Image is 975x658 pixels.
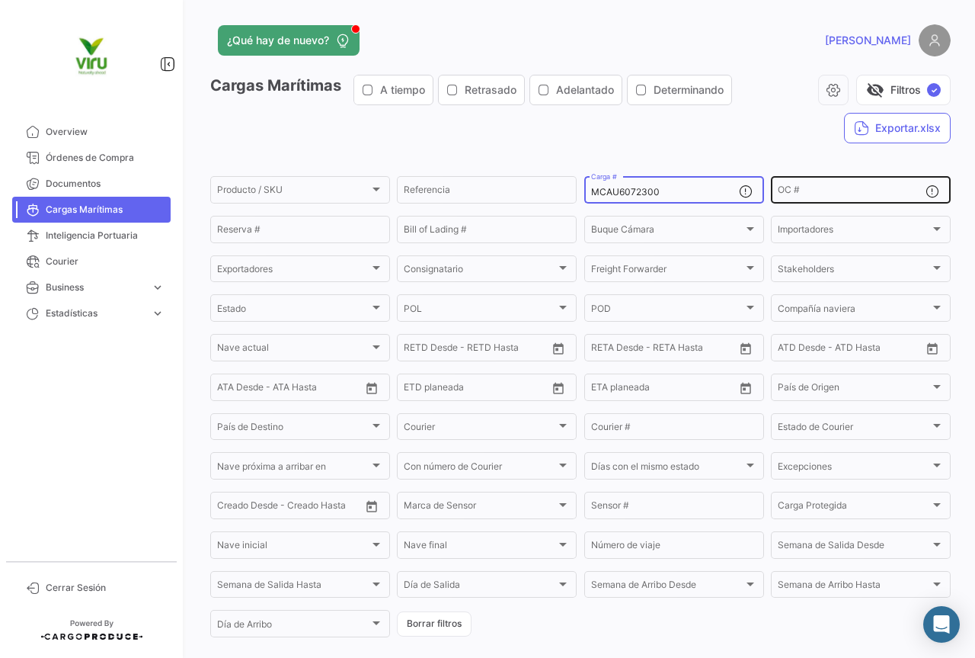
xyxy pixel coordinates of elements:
span: Cargas Marítimas [46,203,165,217]
span: Retrasado [465,82,516,98]
input: Desde [591,384,619,395]
img: placeholder-user.png [919,24,951,56]
a: Courier [12,249,171,274]
input: ATD Desde [778,345,826,355]
button: Retrasado [439,75,524,104]
span: Compañía naviera [778,305,930,316]
button: Adelantado [530,75,622,104]
button: ¿Qué hay de nuevo? [218,25,360,56]
span: Consignatario [404,266,556,277]
span: Semana de Salida Desde [778,542,930,553]
span: Producto / SKU [217,187,369,197]
input: Hasta [629,384,698,395]
span: [PERSON_NAME] [825,33,911,48]
button: Open calendar [734,377,757,400]
span: Nave actual [217,345,369,355]
input: Desde [404,345,431,355]
span: Cerrar Sesión [46,581,165,595]
button: Open calendar [734,337,757,360]
span: Días con el mismo estado [591,464,743,474]
span: Buque Cámara [591,226,743,237]
h3: Cargas Marítimas [210,75,737,105]
span: Estado [217,305,369,316]
span: ¿Qué hay de nuevo? [227,33,329,48]
span: visibility_off [866,81,884,99]
span: Nave inicial [217,542,369,553]
div: Abrir Intercom Messenger [923,606,960,643]
span: Importadores [778,226,930,237]
span: Órdenes de Compra [46,151,165,165]
span: País de Destino [217,424,369,435]
span: Carga Protegida [778,502,930,513]
span: Excepciones [778,464,930,474]
span: Exportadores [217,266,369,277]
input: Hasta [442,384,510,395]
button: visibility_offFiltros✓ [856,75,951,105]
span: Estado de Courier [778,424,930,435]
span: Business [46,281,145,294]
span: ✓ [927,83,941,97]
button: Exportar.xlsx [844,113,951,143]
input: ATA Hasta [274,384,343,395]
button: Determinando [628,75,731,104]
button: Open calendar [547,337,570,360]
input: ATA Desde [217,384,264,395]
span: Overview [46,125,165,139]
input: Hasta [442,345,510,355]
img: viru.png [53,18,129,95]
input: Desde [404,384,431,395]
span: Estadísticas [46,307,145,320]
span: Determinando [654,82,724,98]
span: Documentos [46,177,165,191]
span: Nave próxima a arribar en [217,464,369,474]
button: Borrar filtros [397,611,472,637]
input: Desde [591,345,619,355]
span: Stakeholders [778,266,930,277]
button: Open calendar [360,495,383,518]
span: Courier [404,424,556,435]
a: Overview [12,119,171,145]
span: Semana de Arribo Desde [591,582,743,592]
span: Semana de Arribo Hasta [778,582,930,592]
span: Semana de Salida Hasta [217,582,369,592]
span: Courier [46,255,165,268]
span: Marca de Sensor [404,502,556,513]
span: Día de Arribo [217,621,369,632]
span: Nave final [404,542,556,553]
a: Cargas Marítimas [12,197,171,223]
button: Open calendar [921,337,944,360]
span: expand_more [151,307,165,320]
button: Open calendar [360,377,383,400]
span: Inteligencia Portuaria [46,229,165,242]
input: Hasta [629,345,698,355]
a: Órdenes de Compra [12,145,171,171]
button: Open calendar [547,377,570,400]
input: Creado Hasta [289,502,357,513]
input: ATD Hasta [836,345,905,355]
span: Adelantado [556,82,614,98]
input: Creado Desde [217,502,278,513]
span: POD [591,305,743,316]
span: País de Origen [778,384,930,395]
a: Inteligencia Portuaria [12,223,171,249]
span: Día de Salida [404,582,556,592]
span: expand_more [151,281,165,294]
span: Con número de Courier [404,464,556,474]
a: Documentos [12,171,171,197]
span: A tiempo [380,82,425,98]
span: Freight Forwarder [591,266,743,277]
button: A tiempo [354,75,433,104]
span: POL [404,305,556,316]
